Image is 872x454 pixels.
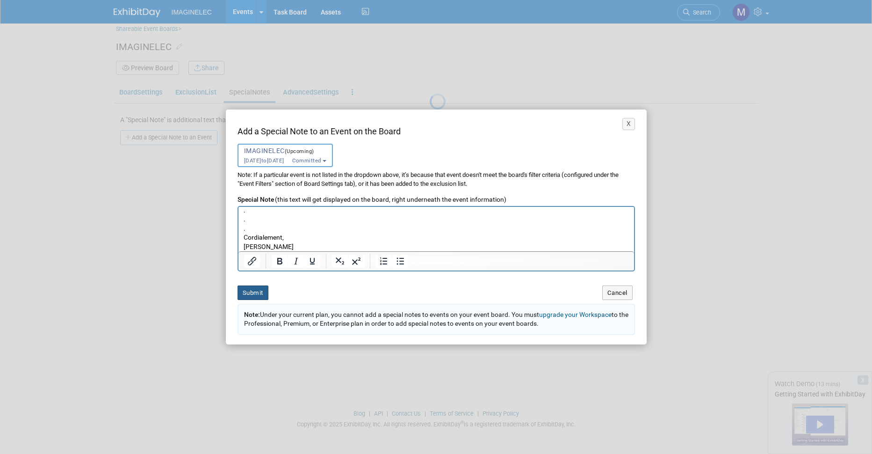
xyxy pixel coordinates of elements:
button: Cancel [602,286,633,300]
span: Under your current plan, you cannot add a special notes to events on your event board. You must t... [244,311,628,328]
button: X [622,118,635,130]
span: Note: [244,311,260,318]
button: Insert/edit link [244,255,260,268]
span: (Upcoming) [285,148,314,154]
button: Submit [238,286,268,300]
p: . [5,17,391,26]
div: Note: If a particular event is not listed in the dropdown above, it’s because that event doesn't ... [238,171,635,189]
iframe: Rich Text Area [238,207,634,251]
button: Numbered list [376,255,392,268]
p: [PERSON_NAME] [5,36,391,44]
button: Bold [272,255,288,268]
p: Cordialement, [5,26,391,35]
div: Add a Special Note to an Event on the Board [238,125,635,138]
button: Bullet list [392,255,408,268]
span: to [261,157,267,164]
a: upgrade your Workspace [539,311,612,318]
button: Underline [304,255,320,268]
button: Italic [288,255,304,268]
p: . [5,8,391,17]
span: (this text will get displayed on the board, right underneath the event information) [275,196,506,203]
button: Superscript [348,255,364,268]
span: IMAGINELEC [244,147,321,164]
div: Special Note [238,195,635,205]
button: Subscript [332,255,348,268]
button: IMAGINELEC(Upcoming)[DATE]to[DATE] Committed [238,144,333,167]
